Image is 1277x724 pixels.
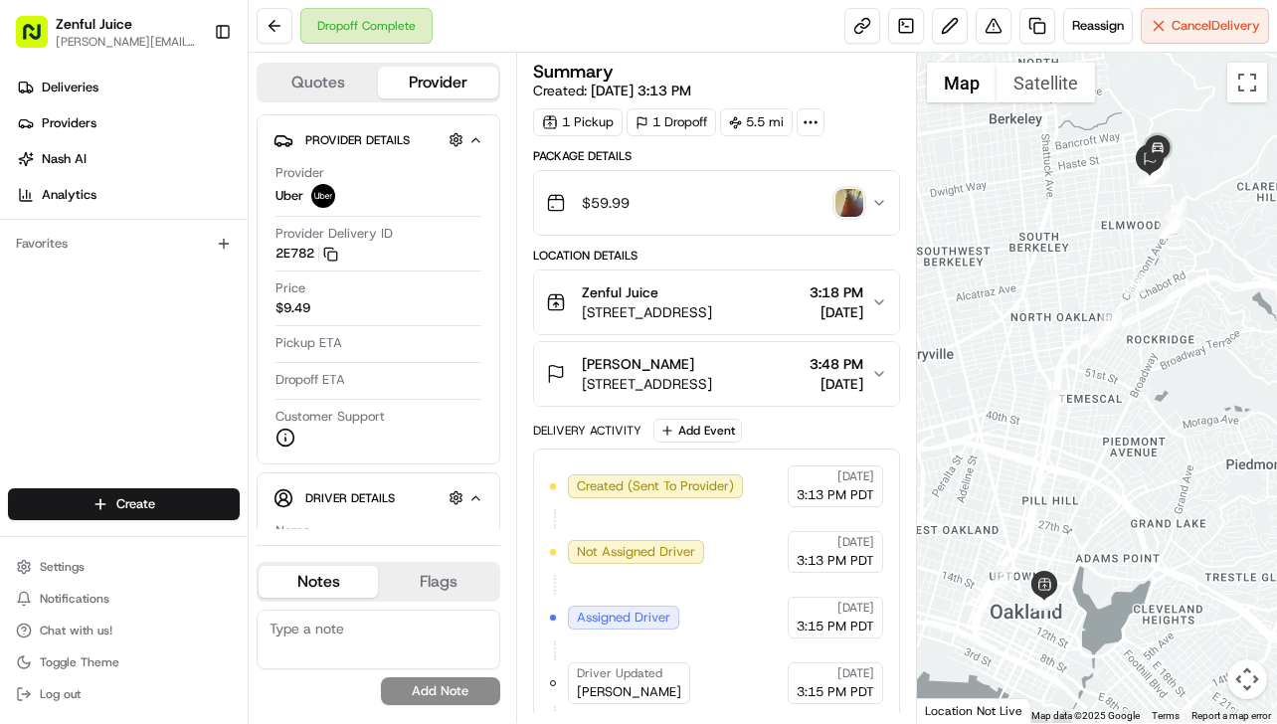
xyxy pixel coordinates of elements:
[533,63,614,81] h3: Summary
[837,665,874,681] span: [DATE]
[582,354,694,374] span: [PERSON_NAME]
[8,72,248,103] a: Deliveries
[311,184,335,208] img: uber-new-logo.jpeg
[1172,17,1260,35] span: Cancel Delivery
[720,108,793,136] div: 5.5 mi
[810,302,863,322] span: [DATE]
[8,107,248,139] a: Providers
[305,132,410,148] span: Provider Details
[275,334,342,352] span: Pickup ETA
[533,81,691,100] span: Created:
[1031,710,1140,721] span: Map data ©2025 Google
[275,225,393,243] span: Provider Delivery ID
[577,477,734,495] span: Created (Sent To Provider)
[1141,8,1269,44] button: CancelDelivery
[591,82,691,99] span: [DATE] 3:13 PM
[810,374,863,394] span: [DATE]
[8,488,240,520] button: Create
[40,623,112,638] span: Chat with us!
[275,371,345,389] span: Dropoff ETA
[837,468,874,484] span: [DATE]
[835,189,863,217] img: photo_proof_of_delivery image
[8,680,240,708] button: Log out
[533,248,900,264] div: Location Details
[577,683,681,701] span: [PERSON_NAME]
[8,585,240,613] button: Notifications
[275,279,305,297] span: Price
[8,143,248,175] a: Nash AI
[533,108,623,136] div: 1 Pickup
[922,697,988,723] a: Open this area in Google Maps (opens a new window)
[42,150,87,168] span: Nash AI
[274,123,483,156] button: Provider Details
[275,408,385,426] span: Customer Support
[797,618,874,635] span: 3:15 PM PDT
[56,14,132,34] button: Zenful Juice
[40,654,119,670] span: Toggle Theme
[1045,390,1067,412] div: 8
[275,522,310,540] span: Name
[927,63,997,102] button: Show street map
[42,186,96,204] span: Analytics
[378,566,497,598] button: Flags
[1100,309,1122,331] div: 10
[922,697,988,723] img: Google
[837,534,874,550] span: [DATE]
[997,63,1095,102] button: Show satellite imagery
[582,374,712,394] span: [STREET_ADDRESS]
[1072,17,1124,35] span: Reassign
[274,481,483,514] button: Driver Details
[56,34,198,50] button: [PERSON_NAME][EMAIL_ADDRESS][DOMAIN_NAME]
[993,566,1014,588] div: 7
[533,423,641,439] div: Delivery Activity
[275,164,324,182] span: Provider
[40,591,109,607] span: Notifications
[275,299,310,317] span: $9.49
[534,271,899,334] button: Zenful Juice[STREET_ADDRESS]3:18 PM[DATE]
[837,600,874,616] span: [DATE]
[627,108,716,136] div: 1 Dropoff
[577,665,662,681] span: Driver Updated
[533,148,900,164] div: Package Details
[275,245,338,263] button: 2E782
[8,553,240,581] button: Settings
[1227,63,1267,102] button: Toggle fullscreen view
[797,552,874,570] span: 3:13 PM PDT
[275,187,303,205] span: Uber
[8,179,248,211] a: Analytics
[378,67,497,98] button: Provider
[8,8,206,56] button: Zenful Juice[PERSON_NAME][EMAIL_ADDRESS][DOMAIN_NAME]
[577,609,670,627] span: Assigned Driver
[1165,198,1186,220] div: 14
[582,193,630,213] span: $59.99
[8,617,240,644] button: Chat with us!
[259,566,378,598] button: Notes
[1152,710,1180,721] a: Terms (opens in new tab)
[534,342,899,406] button: [PERSON_NAME][STREET_ADDRESS]3:48 PM[DATE]
[40,559,85,575] span: Settings
[116,495,155,513] span: Create
[917,698,1031,723] div: Location Not Live
[1227,659,1267,699] button: Map camera controls
[810,354,863,374] span: 3:48 PM
[1124,272,1146,294] div: 11
[810,282,863,302] span: 3:18 PM
[42,114,96,132] span: Providers
[1191,710,1271,721] a: Report a map error
[582,302,712,322] span: [STREET_ADDRESS]
[1063,8,1133,44] button: Reassign
[1162,212,1184,234] div: 13
[259,67,378,98] button: Quotes
[305,490,395,506] span: Driver Details
[40,686,81,702] span: Log out
[42,79,98,96] span: Deliveries
[8,228,240,260] div: Favorites
[1089,327,1111,349] div: 9
[797,683,874,701] span: 3:15 PM PDT
[8,648,240,676] button: Toggle Theme
[534,171,899,235] button: $59.99photo_proof_of_delivery image
[1159,217,1181,239] div: 12
[577,543,695,561] span: Not Assigned Driver
[653,419,742,443] button: Add Event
